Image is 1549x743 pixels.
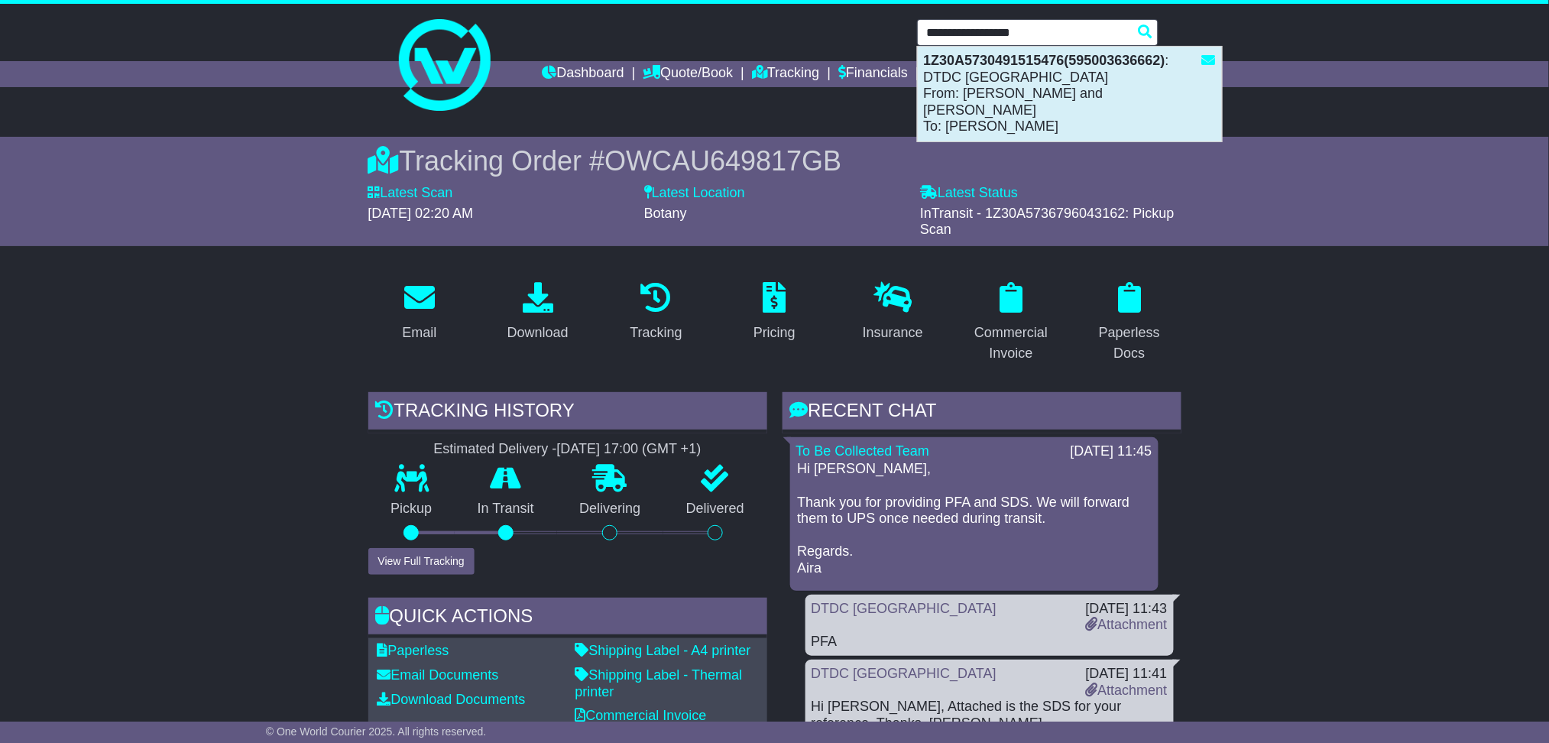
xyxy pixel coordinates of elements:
[918,47,1222,141] div: : DTDC [GEOGRAPHIC_DATA] From: [PERSON_NAME] and [PERSON_NAME] To: [PERSON_NAME]
[1078,277,1181,369] a: Paperless Docs
[1085,683,1167,698] a: Attachment
[575,667,743,699] a: Shipping Label - Thermal printer
[368,548,475,575] button: View Full Tracking
[753,323,796,343] div: Pricing
[1085,601,1167,618] div: [DATE] 11:43
[557,501,664,518] p: Delivering
[960,277,1063,369] a: Commercial Invoice
[1085,666,1167,683] div: [DATE] 11:41
[378,667,499,683] a: Email Documents
[663,501,767,518] p: Delivered
[752,61,819,87] a: Tracking
[604,145,841,177] span: OWCAU649817GB
[812,601,996,616] a: DTDC [GEOGRAPHIC_DATA]
[575,708,707,723] a: Commercial Invoice
[368,144,1181,177] div: Tracking Order #
[575,643,751,658] a: Shipping Label - A4 printer
[744,277,805,349] a: Pricing
[378,692,526,707] a: Download Documents
[368,392,767,433] div: Tracking history
[368,501,455,518] p: Pickup
[643,61,733,87] a: Quote/Book
[455,501,557,518] p: In Transit
[557,441,702,458] div: [DATE] 17:00 (GMT +1)
[920,185,1018,202] label: Latest Status
[644,206,687,221] span: Botany
[392,277,446,349] a: Email
[838,61,908,87] a: Financials
[920,206,1175,238] span: InTransit - 1Z30A5736796043162: Pickup Scan
[368,185,453,202] label: Latest Scan
[368,206,474,221] span: [DATE] 02:20 AM
[630,323,682,343] div: Tracking
[368,441,767,458] div: Estimated Delivery -
[402,323,436,343] div: Email
[620,277,692,349] a: Tracking
[378,643,449,658] a: Paperless
[924,53,1165,68] strong: 1Z30A5730491515476(595003636662)
[1071,443,1152,460] div: [DATE] 11:45
[507,323,569,343] div: Download
[970,323,1053,364] div: Commercial Invoice
[863,323,923,343] div: Insurance
[1088,323,1171,364] div: Paperless Docs
[644,185,745,202] label: Latest Location
[543,61,624,87] a: Dashboard
[812,699,1168,732] div: Hi [PERSON_NAME], Attached is the SDS for your reference. Thanks, [PERSON_NAME]
[1085,617,1167,632] a: Attachment
[796,443,930,459] a: To Be Collected Team
[798,461,1151,576] p: Hi [PERSON_NAME], Thank you for providing PFA and SDS. We will forward them to UPS once needed du...
[497,277,578,349] a: Download
[783,392,1181,433] div: RECENT CHAT
[368,598,767,639] div: Quick Actions
[853,277,933,349] a: Insurance
[812,634,1168,651] div: PFA
[266,725,487,738] span: © One World Courier 2025. All rights reserved.
[812,666,996,681] a: DTDC [GEOGRAPHIC_DATA]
